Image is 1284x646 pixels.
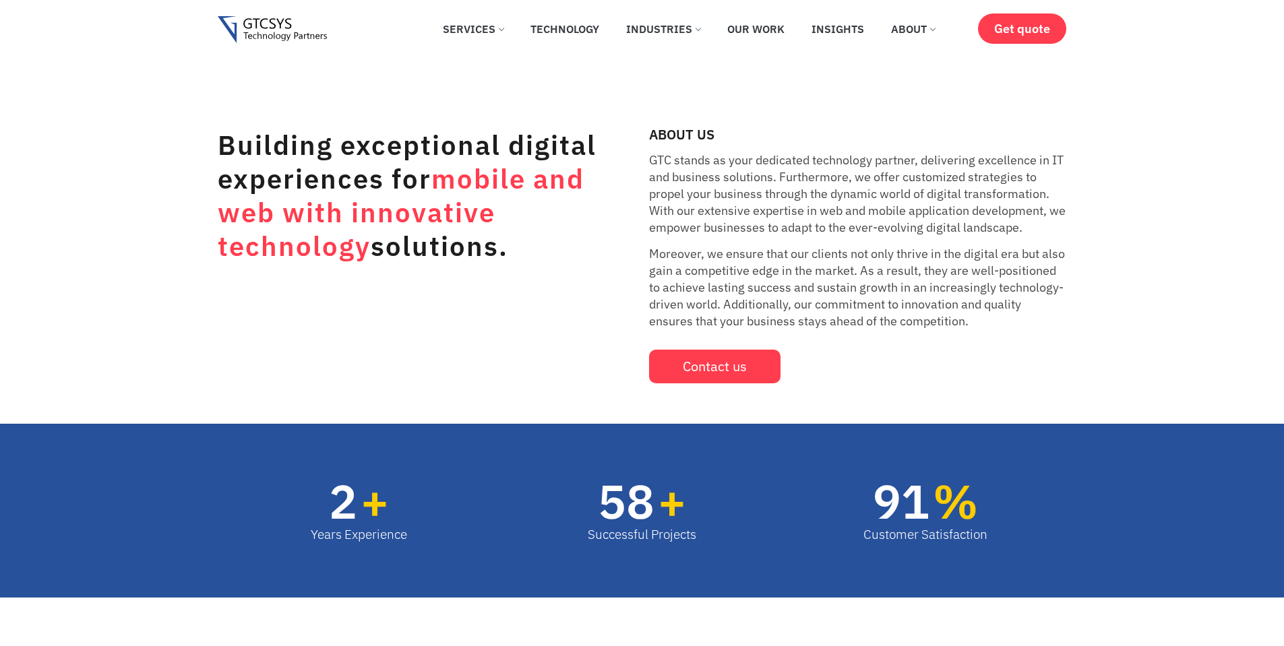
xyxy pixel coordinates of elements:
a: Insights [801,14,874,44]
div: Customer Satisfaction [863,525,987,544]
div: Years Experience [311,525,407,544]
span: Contact us [683,360,747,373]
h1: Building exceptional digital experiences for solutions. [218,128,602,263]
p: Moreover, we ensure that our clients not only thrive in the digital era but also gain a competiti... [649,245,1067,329]
div: Successful Projects [588,525,696,544]
a: Technology [520,14,609,44]
span: 2 [329,478,357,525]
span: + [361,478,407,525]
span: 58 [598,478,654,525]
span: + [658,478,696,525]
a: Our Work [717,14,795,44]
a: About [881,14,945,44]
span: mobile and web with innovative technology [218,161,584,263]
p: GTC stands as your dedicated technology partner, delivering excellence in IT and business solutio... [649,152,1067,236]
a: Industries [616,14,710,44]
span: 91 [873,478,929,525]
a: Contact us [649,350,781,383]
img: Gtcsys logo [218,16,328,44]
a: Services [433,14,514,44]
span: % [933,478,987,525]
a: Get quote [978,13,1066,44]
span: Get quote [994,22,1050,36]
h2: ABOUT US [649,128,1067,141]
